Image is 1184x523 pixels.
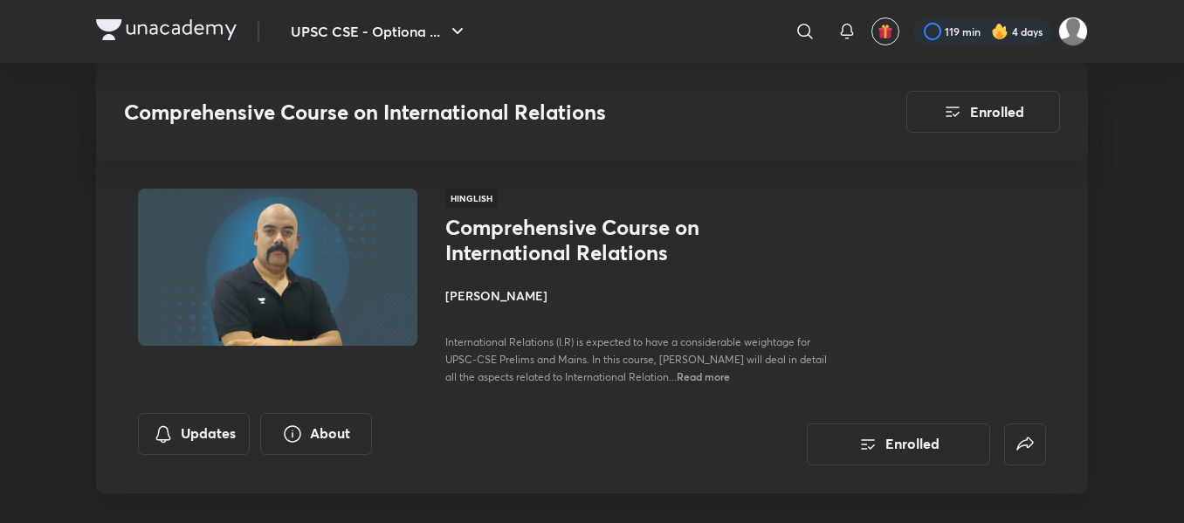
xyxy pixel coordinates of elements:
[124,100,808,125] h3: Comprehensive Course on International Relations
[96,19,237,45] a: Company Logo
[1004,423,1046,465] button: false
[991,23,1008,40] img: streak
[138,413,250,455] button: Updates
[280,14,478,49] button: UPSC CSE - Optiona ...
[906,91,1060,133] button: Enrolled
[871,17,899,45] button: avatar
[445,215,731,265] h1: Comprehensive Course on International Relations
[445,335,827,383] span: International Relations (I.R) is expected to have a considerable weightage for UPSC-CSE Prelims a...
[135,187,420,348] img: Thumbnail
[878,24,893,39] img: avatar
[445,189,498,208] span: Hinglish
[1058,17,1088,46] img: Gayatri L
[445,286,836,305] h4: [PERSON_NAME]
[807,423,990,465] button: Enrolled
[677,369,730,383] span: Read more
[260,413,372,455] button: About
[96,19,237,40] img: Company Logo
